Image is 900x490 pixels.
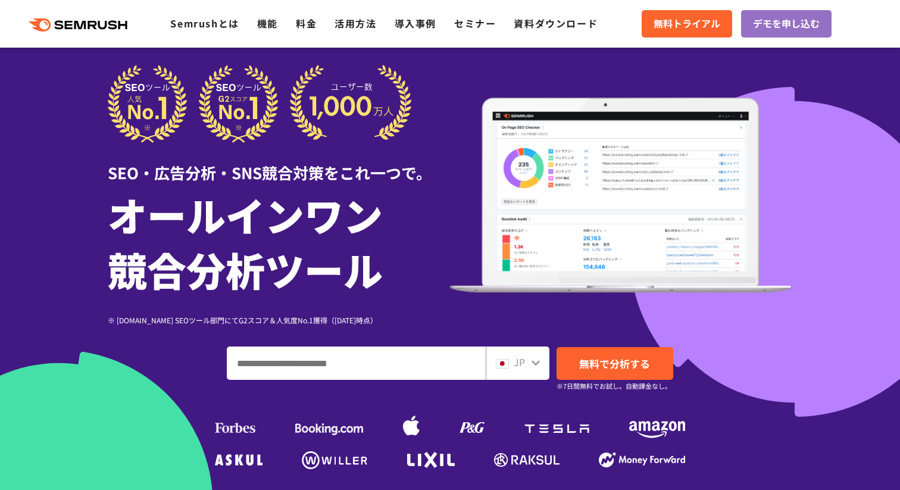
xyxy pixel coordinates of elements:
[454,16,496,30] a: セミナー
[108,187,450,297] h1: オールインワン 競合分析ツール
[108,314,450,326] div: ※ [DOMAIN_NAME] SEOツール部門にてG2スコア＆人気度No.1獲得（[DATE]時点）
[108,143,450,184] div: SEO・広告分析・SNS競合対策をこれ一つで。
[579,356,650,371] span: 無料で分析する
[557,380,671,392] small: ※7日間無料でお試し。自動課金なし。
[257,16,278,30] a: 機能
[557,347,673,380] a: 無料で分析する
[395,16,436,30] a: 導入事例
[654,16,720,32] span: 無料トライアル
[741,10,832,38] a: デモを申し込む
[642,10,732,38] a: 無料トライアル
[227,347,485,379] input: ドメイン、キーワードまたはURLを入力してください
[170,16,239,30] a: Semrushとは
[296,16,317,30] a: 料金
[514,16,598,30] a: 資料ダウンロード
[514,355,525,369] span: JP
[753,16,820,32] span: デモを申し込む
[335,16,376,30] a: 活用方法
